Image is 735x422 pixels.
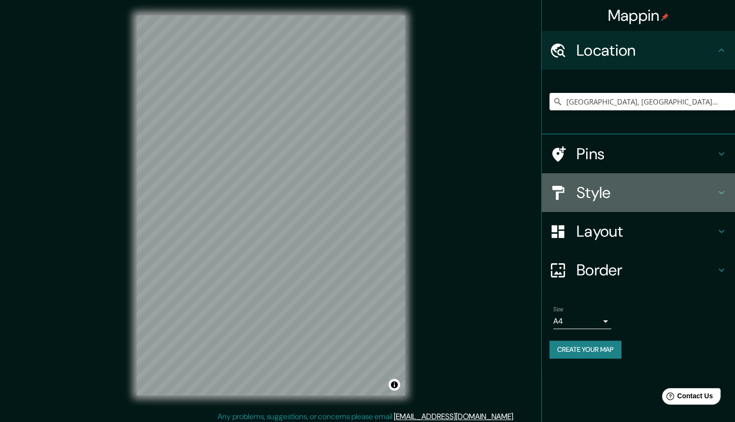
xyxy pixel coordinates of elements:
[542,173,735,212] div: Style
[608,6,669,25] h4: Mappin
[542,212,735,251] div: Layout
[394,411,513,422] a: [EMAIL_ADDRESS][DOMAIN_NAME]
[576,260,716,280] h4: Border
[576,41,716,60] h4: Location
[661,13,669,21] img: pin-icon.png
[649,384,724,411] iframe: Help widget launcher
[553,314,611,329] div: A4
[542,31,735,70] div: Location
[576,144,716,164] h4: Pins
[549,341,621,359] button: Create your map
[389,379,400,391] button: Toggle attribution
[542,135,735,173] div: Pins
[553,305,563,314] label: Size
[576,183,716,202] h4: Style
[137,15,405,395] canvas: Map
[549,93,735,110] input: Pick your city or area
[576,222,716,241] h4: Layout
[542,251,735,289] div: Border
